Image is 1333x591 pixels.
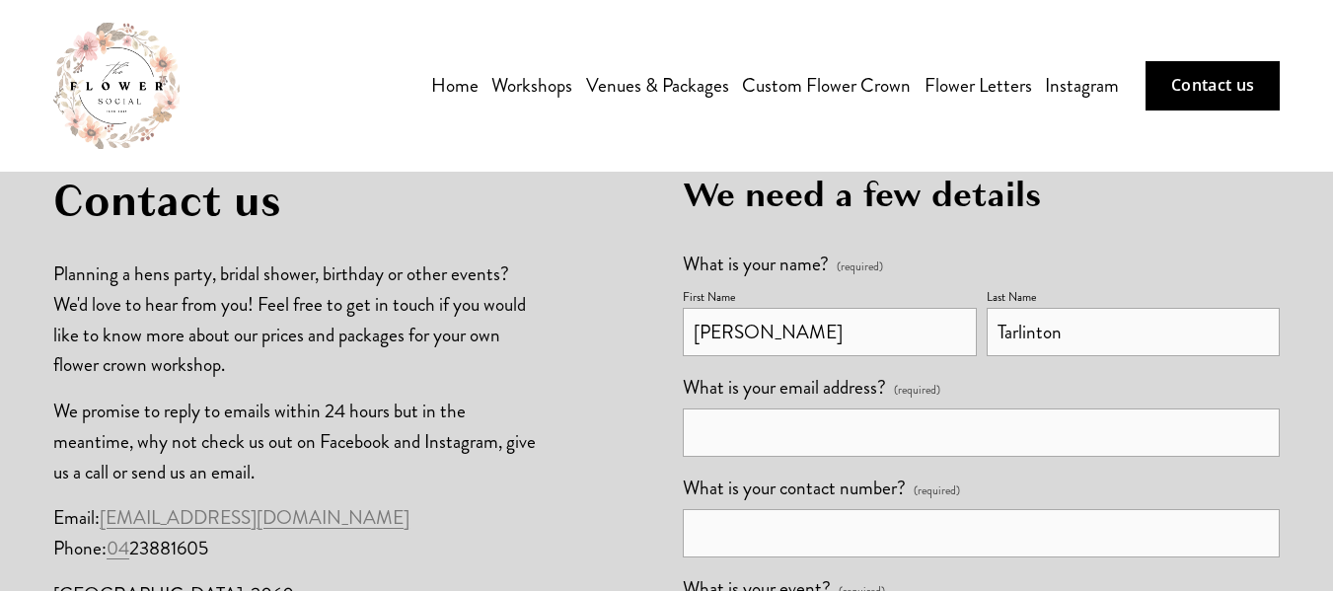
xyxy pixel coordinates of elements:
[914,477,960,505] span: (required)
[683,289,735,306] div: First Name
[53,23,180,149] img: The Flower Social
[1045,69,1119,104] a: Instagram
[53,174,545,228] h2: Contact us
[894,376,940,405] span: (required)
[1146,61,1279,111] a: Contact us
[683,251,829,277] span: What is your name?
[107,535,129,561] a: 04
[53,503,545,564] p: Email: Phone: 23881605
[925,69,1032,104] a: Flower Letters
[100,504,409,531] a: [EMAIL_ADDRESS][DOMAIN_NAME]
[837,261,883,273] span: (required)
[491,71,572,102] span: Workshops
[742,69,911,104] a: Custom Flower Crown
[987,289,1036,306] div: Last Name
[431,69,479,104] a: Home
[586,69,729,104] a: Venues & Packages
[53,259,545,381] p: Planning a hens party, bridal shower, birthday or other events? We'd love to hear from you! Feel ...
[53,397,545,487] p: We promise to reply to emails within 24 hours but in the meantime, why not check us out on Facebo...
[683,174,1279,217] h3: We need a few details
[683,374,886,401] span: What is your email address?
[683,475,906,501] span: What is your contact number?
[491,69,572,104] a: folder dropdown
